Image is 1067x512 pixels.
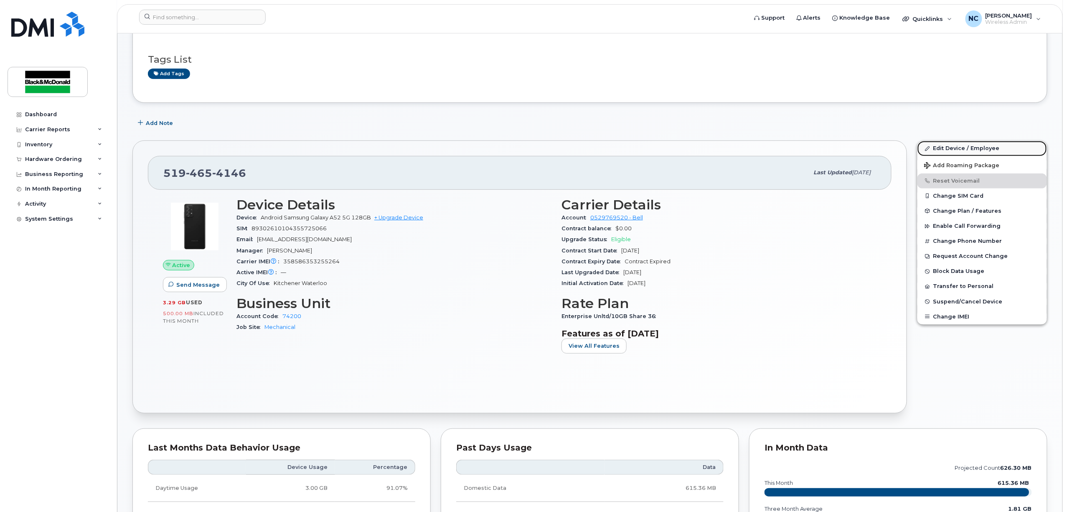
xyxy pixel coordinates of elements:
[148,444,415,452] div: Last Months Data Behavior Usage
[917,141,1047,156] a: Edit Device / Employee
[621,247,639,254] span: [DATE]
[274,280,327,286] span: Kitchener Waterloo
[236,296,551,311] h3: Business Unit
[139,10,266,25] input: Find something...
[236,280,274,286] span: City Of Use
[969,14,979,24] span: NC
[840,14,890,22] span: Knowledge Base
[374,214,423,221] a: + Upgrade Device
[561,296,876,311] h3: Rate Plan
[625,258,671,265] span: Contract Expired
[561,329,876,339] h3: Features as of [DATE]
[917,249,1047,264] button: Request Account Change
[761,14,785,22] span: Support
[335,460,415,475] th: Percentage
[917,173,1047,188] button: Reset Voicemail
[827,10,896,26] a: Knowledge Base
[173,261,191,269] span: Active
[283,258,340,265] span: 358586353255264
[561,236,611,242] span: Upgrade Status
[561,225,615,232] span: Contract balance
[852,169,871,176] span: [DATE]
[933,298,1003,305] span: Suspend/Cancel Device
[252,225,327,232] span: 89302610104355725066
[986,12,1032,19] span: [PERSON_NAME]
[561,313,660,319] span: Enterprise Unltd/10GB Share 36
[246,475,335,502] td: 3.00 GB
[917,234,1047,249] button: Change Phone Number
[281,269,286,275] span: —
[605,460,724,475] th: Data
[1009,506,1032,512] text: 1.81 GB
[764,480,793,486] text: this month
[897,10,958,27] div: Quicklinks
[814,169,852,176] span: Last updated
[146,119,173,127] span: Add Note
[186,167,212,179] span: 465
[765,444,1032,452] div: In Month Data
[933,208,1002,214] span: Change Plan / Features
[236,247,267,254] span: Manager
[790,10,827,26] a: Alerts
[236,269,281,275] span: Active IMEI
[924,162,1000,170] span: Add Roaming Package
[236,236,257,242] span: Email
[561,269,623,275] span: Last Upgraded Date
[623,269,641,275] span: [DATE]
[803,14,821,22] span: Alerts
[163,167,246,179] span: 519
[998,480,1029,486] text: 615.36 MB
[569,342,620,350] span: View All Features
[163,310,224,324] span: included this month
[611,236,631,242] span: Eligible
[917,294,1047,309] button: Suspend/Cancel Device
[148,69,190,79] a: Add tags
[561,258,625,265] span: Contract Expiry Date
[163,300,186,306] span: 3.29 GB
[561,214,590,221] span: Account
[132,115,180,130] button: Add Note
[561,280,627,286] span: Initial Activation Date
[261,214,371,221] span: Android Samsung Galaxy A52 5G 128GB
[561,339,627,354] button: View All Features
[986,19,1032,25] span: Wireless Admin
[148,475,246,502] td: Daytime Usage
[590,214,643,221] a: 0529769520 - Bell
[955,465,1032,471] text: projected count
[186,299,203,306] span: used
[1001,465,1032,471] tspan: 626.30 MB
[236,313,282,319] span: Account Code
[335,475,415,502] td: 91.07%
[163,311,193,316] span: 500.00 MB
[163,277,227,292] button: Send Message
[236,324,264,330] span: Job Site
[148,54,1032,65] h3: Tags List
[246,460,335,475] th: Device Usage
[764,506,823,512] text: three month average
[170,201,220,252] img: image20231002-3703462-2e78ka.jpeg
[561,197,876,212] h3: Carrier Details
[267,247,312,254] span: [PERSON_NAME]
[917,204,1047,219] button: Change Plan / Features
[176,281,220,289] span: Send Message
[627,280,645,286] span: [DATE]
[917,219,1047,234] button: Enable Call Forwarding
[236,258,283,265] span: Carrier IMEI
[212,167,246,179] span: 4146
[456,475,605,502] td: Domestic Data
[236,225,252,232] span: SIM
[748,10,790,26] a: Support
[282,313,301,319] a: 74200
[264,324,295,330] a: Mechanical
[960,10,1047,27] div: Nola Cressman
[933,223,1001,229] span: Enable Call Forwarding
[236,197,551,212] h3: Device Details
[236,214,261,221] span: Device
[917,188,1047,204] button: Change SIM Card
[917,156,1047,173] button: Add Roaming Package
[605,475,724,502] td: 615.36 MB
[917,309,1047,324] button: Change IMEI
[913,15,943,22] span: Quicklinks
[615,225,632,232] span: $0.00
[917,279,1047,294] button: Transfer to Personal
